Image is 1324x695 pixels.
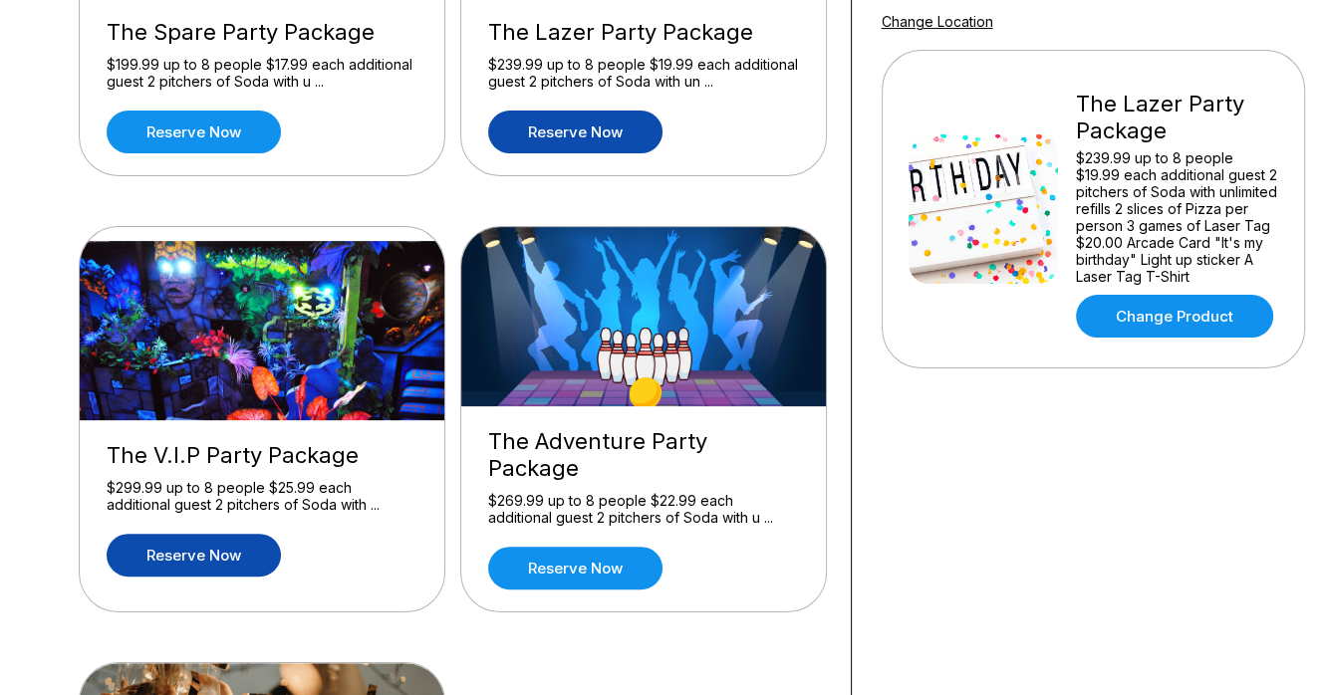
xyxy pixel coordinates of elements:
[107,442,417,469] div: The V.I.P Party Package
[1076,295,1273,338] a: Change Product
[488,19,799,46] div: The Lazer Party Package
[488,111,662,153] a: Reserve now
[488,56,799,91] div: $239.99 up to 8 people $19.99 each additional guest 2 pitchers of Soda with un ...
[80,241,446,420] img: The V.I.P Party Package
[107,479,417,514] div: $299.99 up to 8 people $25.99 each additional guest 2 pitchers of Soda with ...
[488,428,799,482] div: The Adventure Party Package
[107,534,281,577] a: Reserve now
[107,19,417,46] div: The Spare Party Package
[1076,149,1278,285] div: $239.99 up to 8 people $19.99 each additional guest 2 pitchers of Soda with unlimited refills 2 s...
[909,134,1058,284] img: The Lazer Party Package
[488,492,799,527] div: $269.99 up to 8 people $22.99 each additional guest 2 pitchers of Soda with u ...
[107,111,281,153] a: Reserve now
[1076,91,1278,144] div: The Lazer Party Package
[107,56,417,91] div: $199.99 up to 8 people $17.99 each additional guest 2 pitchers of Soda with u ...
[461,227,828,406] img: The Adventure Party Package
[882,13,993,30] a: Change Location
[488,547,662,589] a: Reserve now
